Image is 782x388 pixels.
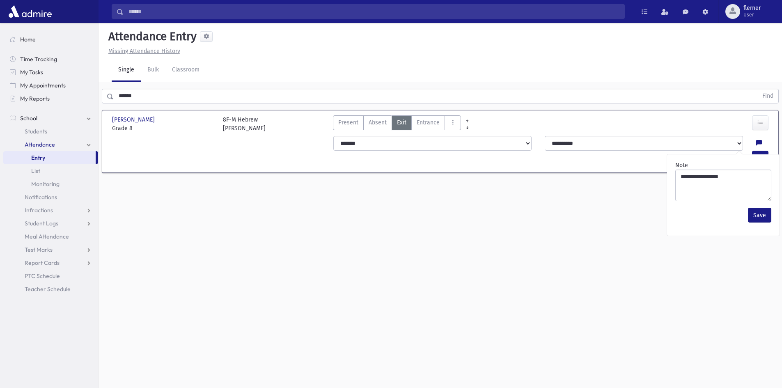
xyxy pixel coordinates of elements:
[3,256,98,269] a: Report Cards
[112,124,215,133] span: Grade 8
[3,243,98,256] a: Test Marks
[20,69,43,76] span: My Tasks
[743,5,761,11] span: flerner
[3,204,98,217] a: Infractions
[7,3,54,20] img: AdmirePro
[743,11,761,18] span: User
[3,230,98,243] a: Meal Attendance
[25,246,53,253] span: Test Marks
[3,79,98,92] a: My Appointments
[20,55,57,63] span: Time Tracking
[112,115,156,124] span: [PERSON_NAME]
[124,4,624,19] input: Search
[3,138,98,151] a: Attendance
[338,118,358,127] span: Present
[3,269,98,282] a: PTC Schedule
[25,193,57,201] span: Notifications
[25,220,58,227] span: Student Logs
[397,118,406,127] span: Exit
[3,217,98,230] a: Student Logs
[31,180,60,188] span: Monitoring
[3,151,96,164] a: Entry
[675,161,688,170] label: Note
[31,154,45,161] span: Entry
[25,128,47,135] span: Students
[25,285,71,293] span: Teacher Schedule
[3,33,98,46] a: Home
[748,208,771,223] button: Save
[105,30,197,44] h5: Attendance Entry
[20,95,50,102] span: My Reports
[31,167,40,174] span: List
[3,112,98,125] a: School
[3,164,98,177] a: List
[108,48,180,55] u: Missing Attendance History
[3,191,98,204] a: Notifications
[333,115,461,133] div: AttTypes
[112,59,141,82] a: Single
[25,272,60,280] span: PTC Schedule
[141,59,165,82] a: Bulk
[223,115,266,133] div: 8F-M Hebrew [PERSON_NAME]
[3,125,98,138] a: Students
[20,36,36,43] span: Home
[3,53,98,66] a: Time Tracking
[25,141,55,148] span: Attendance
[165,59,206,82] a: Classroom
[20,82,66,89] span: My Appointments
[369,118,387,127] span: Absent
[757,89,778,103] button: Find
[25,259,60,266] span: Report Cards
[3,66,98,79] a: My Tasks
[105,48,180,55] a: Missing Attendance History
[417,118,440,127] span: Entrance
[25,207,53,214] span: Infractions
[3,92,98,105] a: My Reports
[25,233,69,240] span: Meal Attendance
[3,177,98,191] a: Monitoring
[20,115,37,122] span: School
[3,282,98,296] a: Teacher Schedule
